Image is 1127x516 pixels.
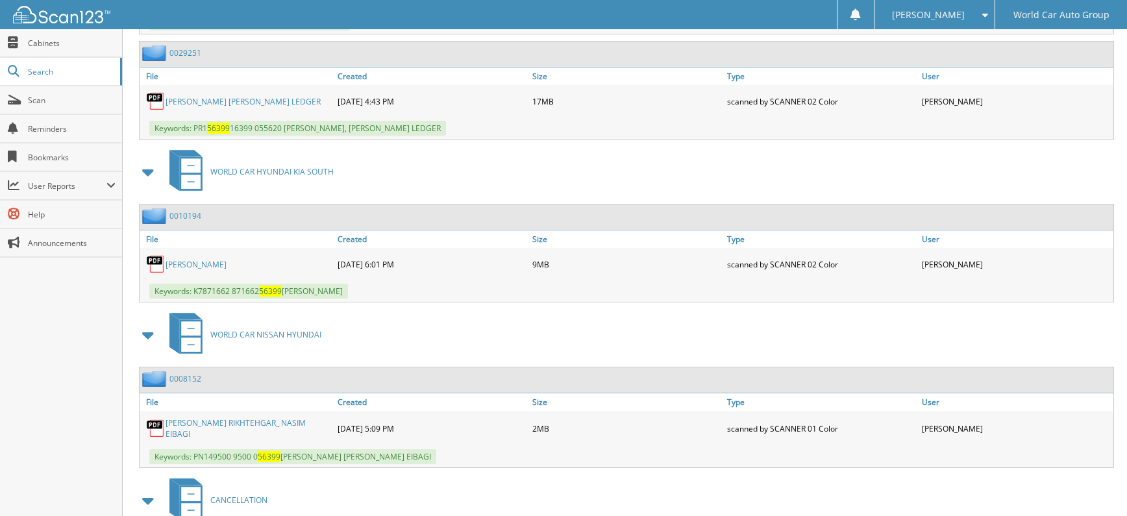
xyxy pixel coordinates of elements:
a: [PERSON_NAME] RIKHTEHGAR_ NASIM EIBAGI [166,417,331,439]
a: User [919,68,1113,85]
span: [PERSON_NAME] [892,11,965,19]
a: User [919,230,1113,248]
a: [PERSON_NAME] [PERSON_NAME] LEDGER [166,96,321,107]
span: Cabinets [28,38,116,49]
a: File [140,393,334,411]
div: 9MB [529,251,724,277]
div: scanned by SCANNER 02 Color [724,88,919,114]
img: folder2.png [142,371,169,387]
span: Announcements [28,238,116,249]
div: [PERSON_NAME] [919,251,1113,277]
a: Type [724,68,919,85]
span: Bookmarks [28,152,116,163]
a: Size [529,393,724,411]
a: Type [724,393,919,411]
div: scanned by SCANNER 02 Color [724,251,919,277]
span: Keywords: PN149500 9500 0 [PERSON_NAME] [PERSON_NAME] EIBAGI [149,449,436,464]
span: Search [28,66,114,77]
img: PDF.png [146,419,166,438]
span: 56399 [207,123,230,134]
div: [PERSON_NAME] [919,414,1113,443]
a: 0029251 [169,47,201,58]
a: Created [334,393,529,411]
span: World Car Auto Group [1013,11,1109,19]
a: WORLD CAR NISSAN HYUNDAI [162,309,321,360]
span: Keywords: PR1 16399 055620 [PERSON_NAME], [PERSON_NAME] LEDGER [149,121,446,136]
a: Created [334,230,529,248]
img: scan123-logo-white.svg [13,6,110,23]
div: [PERSON_NAME] [919,88,1113,114]
a: 0008152 [169,373,201,384]
div: scanned by SCANNER 01 Color [724,414,919,443]
a: Size [529,68,724,85]
a: Type [724,230,919,248]
span: Scan [28,95,116,106]
div: [DATE] 6:01 PM [334,251,529,277]
a: 0010194 [169,210,201,221]
a: User [919,393,1113,411]
div: [DATE] 5:09 PM [334,414,529,443]
span: Keywords: K7871662 871662 [PERSON_NAME] [149,284,348,299]
span: Reminders [28,123,116,134]
div: [DATE] 4:43 PM [334,88,529,114]
span: WORLD CAR NISSAN HYUNDAI [210,329,321,340]
img: folder2.png [142,208,169,224]
span: 56399 [258,451,280,462]
span: CANCELLATION [210,495,267,506]
a: Created [334,68,529,85]
span: Help [28,209,116,220]
a: File [140,230,334,248]
a: Size [529,230,724,248]
img: PDF.png [146,92,166,111]
span: User Reports [28,180,106,191]
div: 17MB [529,88,724,114]
span: 56399 [259,286,282,297]
span: WORLD CAR HYUNDAI KIA SOUTH [210,166,334,177]
img: folder2.png [142,45,169,61]
a: [PERSON_NAME] [166,259,227,270]
div: 2MB [529,414,724,443]
img: PDF.png [146,254,166,274]
a: WORLD CAR HYUNDAI KIA SOUTH [162,146,334,197]
iframe: Chat Widget [1062,454,1127,516]
a: File [140,68,334,85]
